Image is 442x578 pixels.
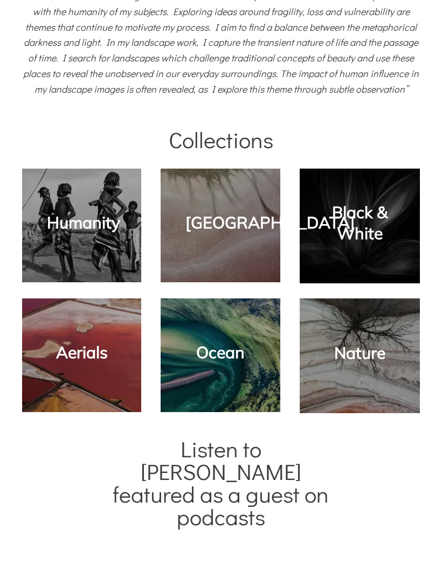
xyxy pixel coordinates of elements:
[334,343,385,363] a: Nature
[47,212,120,233] a: Humanity
[169,124,273,154] span: Collections
[102,437,341,528] h2: Listen to [PERSON_NAME] featured as a guest on podcasts
[332,202,388,243] a: Black & White
[196,342,245,363] a: Ocean
[56,342,108,363] a: Aerials
[185,212,355,233] a: [GEOGRAPHIC_DATA]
